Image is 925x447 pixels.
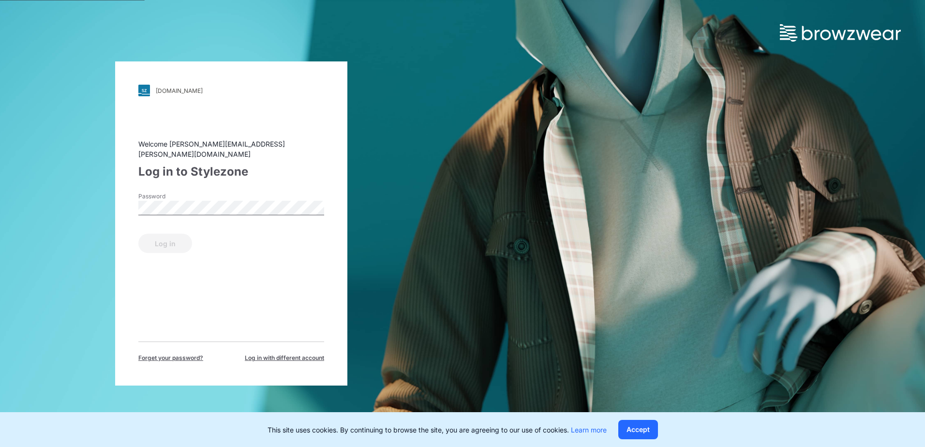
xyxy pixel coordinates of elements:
span: Forget your password? [138,354,203,362]
img: browzwear-logo.73288ffb.svg [780,24,901,42]
img: svg+xml;base64,PHN2ZyB3aWR0aD0iMjgiIGhlaWdodD0iMjgiIHZpZXdCb3g9IjAgMCAyOCAyOCIgZmlsbD0ibm9uZSIgeG... [138,85,150,96]
span: Log in with different account [245,354,324,362]
div: Log in to Stylezone [138,163,324,180]
div: Welcome [PERSON_NAME][EMAIL_ADDRESS][PERSON_NAME][DOMAIN_NAME] [138,139,324,159]
button: Accept [618,420,658,439]
a: Learn more [571,426,607,434]
p: This site uses cookies. By continuing to browse the site, you are agreeing to our use of cookies. [268,425,607,435]
div: [DOMAIN_NAME] [156,87,203,94]
label: Password [138,192,206,201]
a: [DOMAIN_NAME] [138,85,324,96]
